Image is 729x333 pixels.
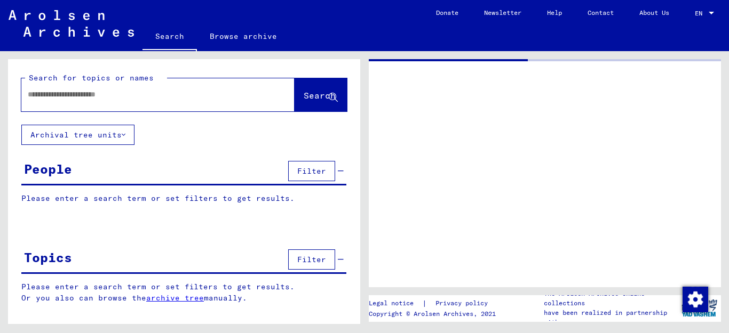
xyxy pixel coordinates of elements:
a: Privacy policy [427,298,501,309]
div: Change consent [682,286,708,312]
a: Legal notice [369,298,422,309]
p: have been realized in partnership with [544,308,677,327]
button: Archival tree units [21,125,134,145]
img: Change consent [683,287,708,312]
a: Browse archive [197,23,290,49]
img: Arolsen_neg.svg [9,10,134,37]
span: Search [304,90,336,101]
button: Search [295,78,347,111]
p: Copyright © Arolsen Archives, 2021 [369,309,501,319]
div: Topics [24,248,72,267]
p: Please enter a search term or set filters to get results. [21,193,346,204]
button: Filter [288,161,335,181]
mat-label: Search for topics or names [29,73,154,83]
span: Filter [297,166,326,176]
p: The Arolsen Archives online collections [544,289,677,308]
span: EN [695,10,707,17]
img: yv_logo.png [679,295,719,321]
a: Search [142,23,197,51]
span: Filter [297,255,326,264]
a: archive tree [146,293,204,303]
p: Please enter a search term or set filters to get results. Or you also can browse the manually. [21,281,347,304]
div: | [369,298,501,309]
button: Filter [288,249,335,270]
div: People [24,159,72,178]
